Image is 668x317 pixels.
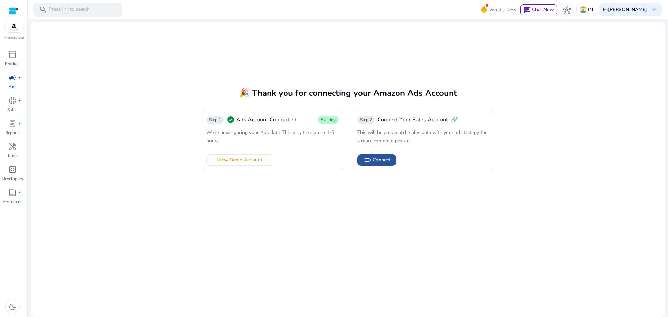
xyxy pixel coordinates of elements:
span: check_circle [226,116,235,124]
span: donut_small [8,96,17,105]
span: link [363,156,371,164]
span: dark_mode [8,303,17,311]
div: 🔗 [357,116,458,124]
span: handyman [8,142,17,151]
span: Chat Now [532,6,554,13]
span: Syncing [321,117,336,122]
span: search [39,6,47,14]
p: Hi [603,7,647,12]
p: IN [588,3,593,16]
span: hub [563,6,571,14]
p: Developers [2,175,23,182]
p: Reports [5,129,20,136]
span: fiber_manual_record [18,76,21,79]
span: keyboard_arrow_down [650,6,658,14]
span: This will help us match sales data with your ad strategy for a more complete picture. [357,129,487,144]
img: in.svg [580,6,587,13]
span: Ads Account Connected [236,116,296,124]
span: fiber_manual_record [18,99,21,102]
p: Marketplace [4,35,24,40]
span: 🎉 Thank you for connecting your Amazon Ads Account [239,87,457,98]
b: [PERSON_NAME] [608,6,647,13]
button: linkConnect [357,154,396,166]
button: View Demo Account [206,154,273,166]
span: What's New [489,4,516,16]
span: fiber_manual_record [18,122,21,125]
span: We’re now syncing your Ads data. This may take up to 4-6 hours. [206,129,334,144]
p: Sales [7,106,17,113]
span: Step 2 [360,117,372,122]
span: code_blocks [8,165,17,174]
span: lab_profile [8,119,17,128]
p: Ads [9,84,16,90]
span: campaign [8,73,17,82]
p: Product [5,61,20,67]
p: Tools [7,152,18,159]
span: book_4 [8,188,17,197]
span: Connect [373,156,391,164]
span: View Demo Account [217,156,262,164]
button: chatChat Now [520,4,557,15]
span: fiber_manual_record [18,191,21,194]
span: / [62,6,69,14]
button: hub [560,3,574,17]
span: Step 1 [209,117,221,122]
span: inventory_2 [8,50,17,59]
span: Connect Your Sales Account [377,116,448,124]
img: amazon.svg [5,22,23,32]
span: chat [524,7,531,14]
p: Press to search [49,6,90,14]
p: Resources [3,198,22,205]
